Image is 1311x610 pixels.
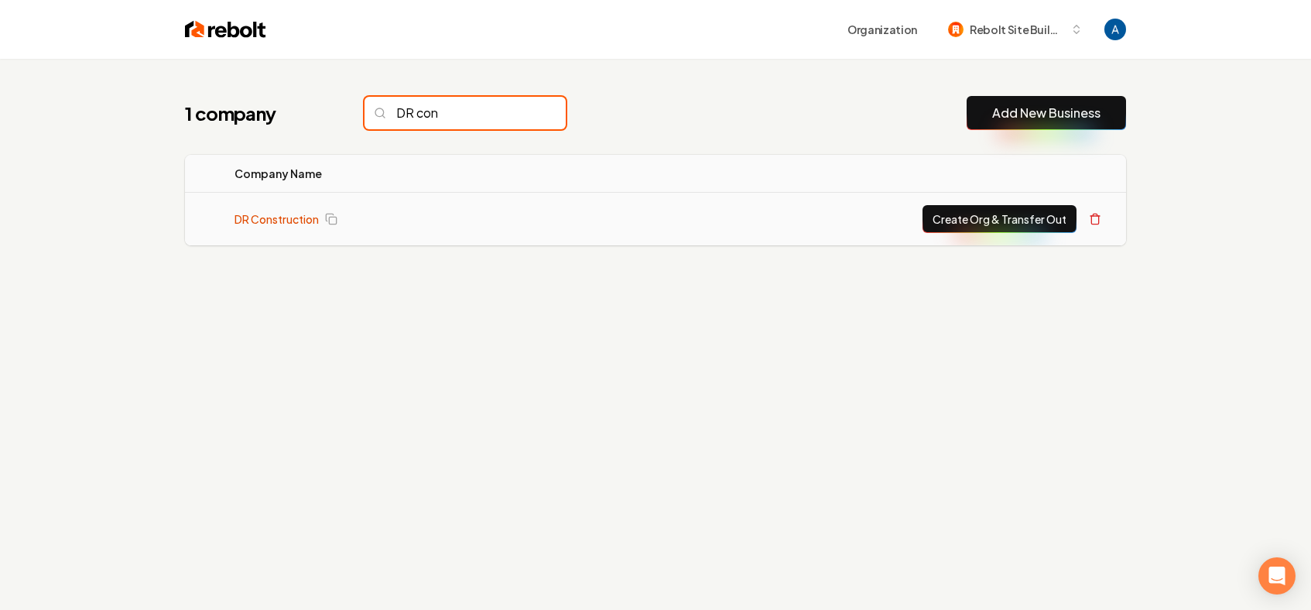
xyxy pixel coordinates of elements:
img: Rebolt Site Builder [948,22,964,37]
input: Search... [365,97,566,129]
div: Open Intercom Messenger [1258,557,1296,595]
button: Open user button [1104,19,1126,40]
a: Add New Business [992,104,1100,122]
button: Create Org & Transfer Out [922,205,1077,233]
h1: 1 company [185,101,334,125]
th: Company Name [222,155,556,193]
span: Rebolt Site Builder [970,22,1064,38]
img: Rebolt Logo [185,19,266,40]
img: Andrew Magana [1104,19,1126,40]
button: Organization [838,15,926,43]
button: Add New Business [967,96,1126,130]
a: DR Construction [234,211,319,227]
